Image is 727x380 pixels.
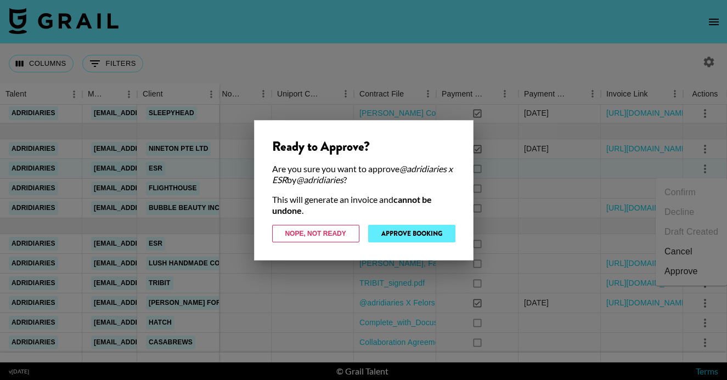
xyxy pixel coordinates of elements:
[368,225,455,242] button: Approve Booking
[272,225,359,242] button: Nope, Not Ready
[296,174,343,185] em: @ adridiaries
[272,194,432,215] strong: cannot be undone
[272,163,453,185] em: @adridiaries x ESR
[272,138,455,155] div: Ready to Approve?
[272,163,455,185] div: Are you sure you want to approve by ?
[272,194,455,216] div: This will generate an invoice and .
